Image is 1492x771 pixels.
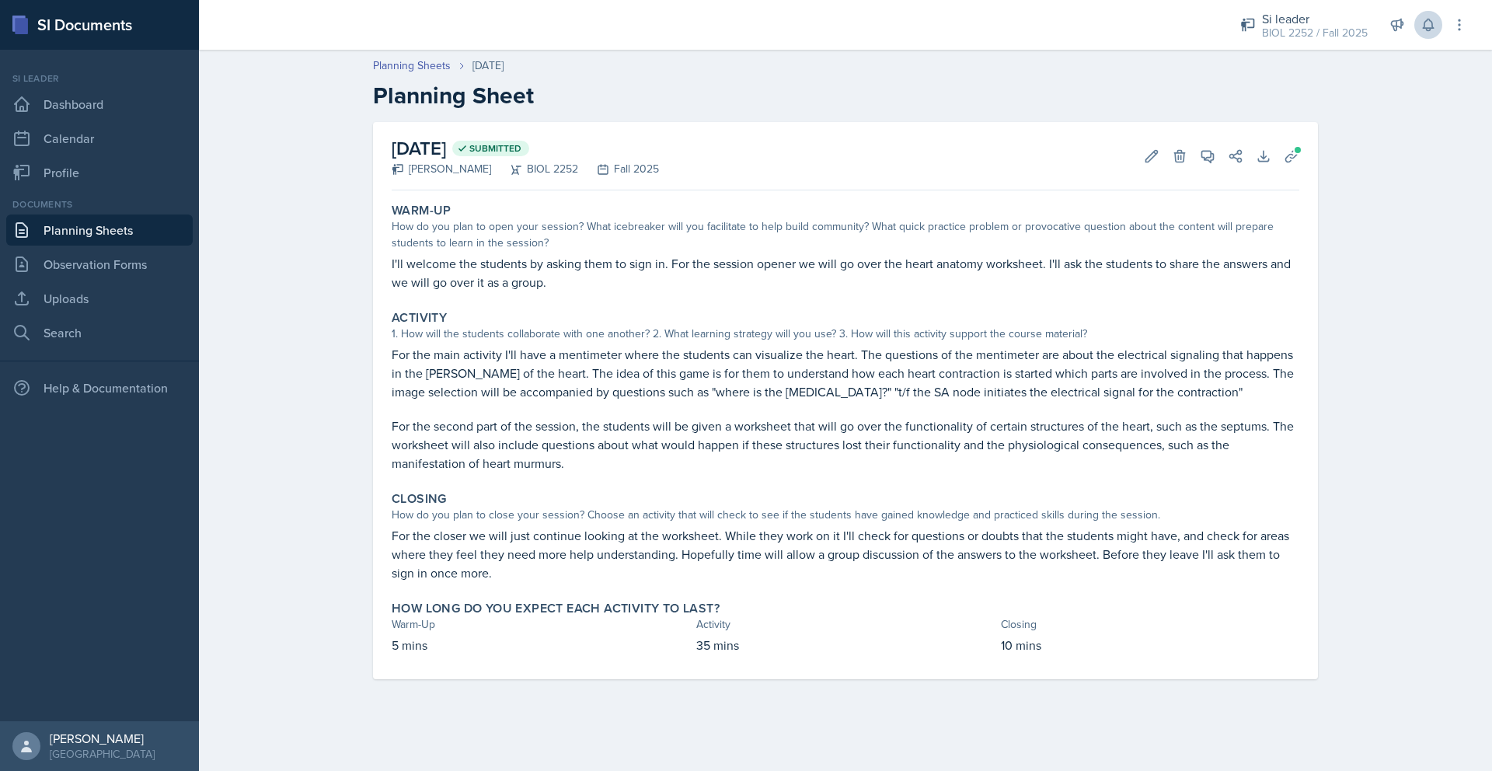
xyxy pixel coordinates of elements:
a: Dashboard [6,89,193,120]
div: Help & Documentation [6,372,193,403]
div: [DATE] [472,58,504,74]
div: How do you plan to close your session? Choose an activity that will check to see if the students ... [392,507,1299,523]
div: Si leader [1262,9,1368,28]
a: Calendar [6,123,193,154]
label: Activity [392,310,447,326]
p: For the closer we will just continue looking at the worksheet. While they work on it I'll check f... [392,526,1299,582]
div: How do you plan to open your session? What icebreaker will you facilitate to help build community... [392,218,1299,251]
p: 35 mins [696,636,995,654]
label: Warm-Up [392,203,451,218]
div: Activity [696,616,995,633]
div: BIOL 2252 [491,161,578,177]
div: Fall 2025 [578,161,659,177]
a: Planning Sheets [6,215,193,246]
a: Planning Sheets [373,58,451,74]
div: Si leader [6,72,193,85]
p: For the main activity I'll have a mentimeter where the students can visualize the heart. The ques... [392,345,1299,401]
a: Observation Forms [6,249,193,280]
h2: [DATE] [392,134,659,162]
span: Submitted [469,142,521,155]
div: [PERSON_NAME] [50,731,155,746]
label: How long do you expect each activity to last? [392,601,720,616]
div: [GEOGRAPHIC_DATA] [50,746,155,762]
p: For the second part of the session, the students will be given a worksheet that will go over the ... [392,417,1299,473]
a: Uploads [6,283,193,314]
p: 10 mins [1001,636,1299,654]
div: Documents [6,197,193,211]
div: Closing [1001,616,1299,633]
div: [PERSON_NAME] [392,161,491,177]
a: Search [6,317,193,348]
div: BIOL 2252 / Fall 2025 [1262,25,1368,41]
p: I'll welcome the students by asking them to sign in. For the session opener we will go over the h... [392,254,1299,291]
p: 5 mins [392,636,690,654]
div: Warm-Up [392,616,690,633]
label: Closing [392,491,447,507]
a: Profile [6,157,193,188]
div: 1. How will the students collaborate with one another? 2. What learning strategy will you use? 3.... [392,326,1299,342]
h2: Planning Sheet [373,82,1318,110]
